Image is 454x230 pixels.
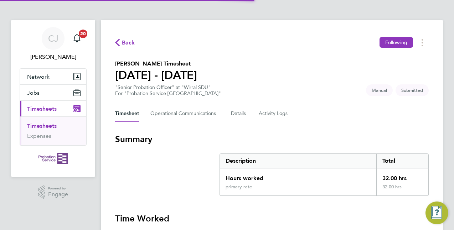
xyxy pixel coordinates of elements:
[376,154,428,168] div: Total
[48,34,58,43] span: CJ
[231,105,247,122] button: Details
[220,154,376,168] div: Description
[20,153,87,164] a: Go to home page
[48,185,68,192] span: Powered by
[366,84,393,96] span: This timesheet was manually created.
[38,185,68,199] a: Powered byEngage
[115,84,221,96] div: "Senior Probation Officer" at "Wirral SDU"
[11,20,95,177] nav: Main navigation
[115,59,197,68] h2: [PERSON_NAME] Timesheet
[150,105,220,122] button: Operational Communications
[380,37,413,48] button: Following
[20,101,86,116] button: Timesheets
[115,134,429,145] h3: Summary
[27,73,50,80] span: Network
[20,116,86,145] div: Timesheets
[385,39,407,46] span: Following
[20,69,86,84] button: Network
[20,53,87,61] span: Carla Jones
[20,85,86,100] button: Jobs
[396,84,429,96] span: This timesheet is Submitted.
[38,153,67,164] img: probationservice-logo-retina.png
[115,68,197,82] h1: [DATE] - [DATE]
[115,90,221,96] div: For "Probation Service [GEOGRAPHIC_DATA]"
[48,192,68,198] span: Engage
[70,27,84,50] a: 20
[27,89,40,96] span: Jobs
[115,38,135,47] button: Back
[376,168,428,184] div: 32.00 hrs
[226,184,252,190] div: primary rate
[259,105,289,122] button: Activity Logs
[122,38,135,47] span: Back
[220,168,376,184] div: Hours worked
[27,122,57,129] a: Timesheets
[27,105,57,112] span: Timesheets
[425,202,448,224] button: Engage Resource Center
[27,132,51,139] a: Expenses
[376,184,428,195] div: 32.00 hrs
[416,37,429,48] button: Timesheets Menu
[115,105,139,122] button: Timesheet
[115,213,429,224] h3: Time Worked
[20,27,87,61] a: CJ[PERSON_NAME]
[220,153,429,196] div: Summary
[79,30,87,38] span: 20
